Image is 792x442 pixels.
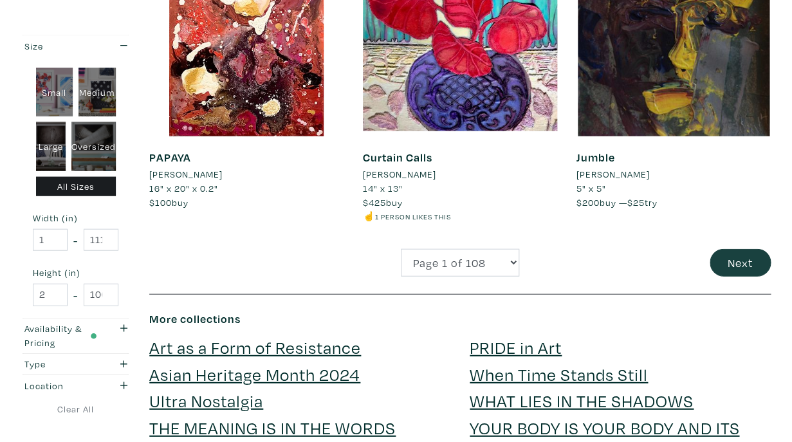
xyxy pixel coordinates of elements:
a: PRIDE in Art [470,336,562,358]
span: - [73,286,78,304]
a: [PERSON_NAME] [576,167,771,181]
div: Large [36,122,66,171]
a: Art as a Form of Resistance [149,336,361,358]
span: $25 [627,196,645,208]
span: buy [363,196,403,208]
a: Jumble [576,150,615,165]
div: Medium [78,68,116,117]
div: Type [24,357,97,371]
a: When Time Stands Still [470,363,648,385]
span: $425 [363,196,386,208]
span: 16" x 20" x 0.2" [149,182,218,194]
div: Size [24,39,97,53]
span: $200 [576,196,600,208]
small: 1 person likes this [375,212,451,221]
span: buy — try [576,196,658,208]
span: 14" x 13" [363,182,403,194]
a: Clear All [21,402,130,416]
a: PAPAYA [149,150,191,165]
a: Ultra Nostalgia [149,389,263,412]
li: ☝️ [363,209,557,223]
small: Width (in) [33,214,118,223]
div: Oversized [71,122,116,171]
button: Size [21,35,130,57]
span: $100 [149,196,172,208]
a: WHAT LIES IN THE SHADOWS [470,389,694,412]
a: THE MEANING IS IN THE WORDS [149,416,396,439]
div: Availability & Pricing [24,322,97,349]
a: Curtain Calls [363,150,432,165]
button: Type [21,354,130,375]
span: - [73,232,78,249]
button: Location [21,375,130,396]
li: [PERSON_NAME] [576,167,650,181]
li: [PERSON_NAME] [363,167,436,181]
button: Next [710,249,771,277]
a: [PERSON_NAME] [363,167,557,181]
span: 5" x 5" [576,182,606,194]
button: Availability & Pricing [21,318,130,353]
li: [PERSON_NAME] [149,167,223,181]
span: buy [149,196,189,208]
div: All Sizes [36,177,116,197]
div: Location [24,379,97,393]
div: Small [36,68,73,117]
small: Height (in) [33,268,118,277]
a: [PERSON_NAME] [149,167,344,181]
h6: More collections [149,312,771,326]
a: Asian Heritage Month 2024 [149,363,360,385]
